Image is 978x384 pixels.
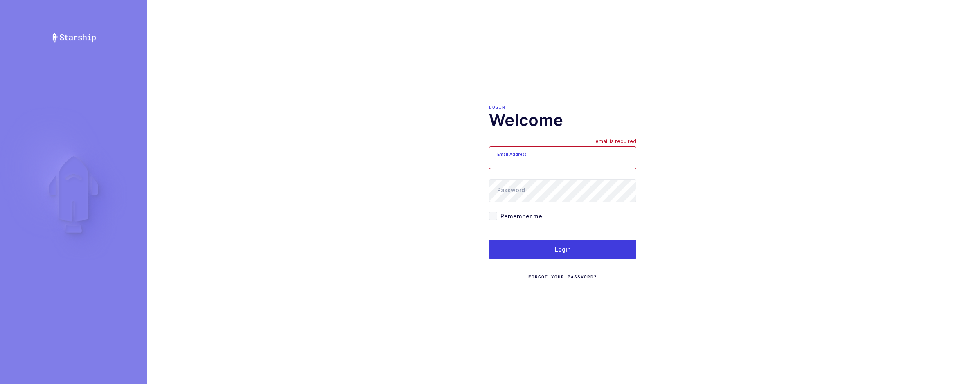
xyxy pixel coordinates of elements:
h1: Welcome [489,110,636,130]
span: Login [555,245,571,254]
button: Login [489,240,636,259]
img: Starship [51,33,97,43]
input: Password [489,179,636,202]
div: Login [489,104,636,110]
span: Remember me [497,212,542,220]
div: email is required [595,138,636,146]
input: Email Address [489,146,636,169]
a: Forgot Your Password? [528,274,597,280]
